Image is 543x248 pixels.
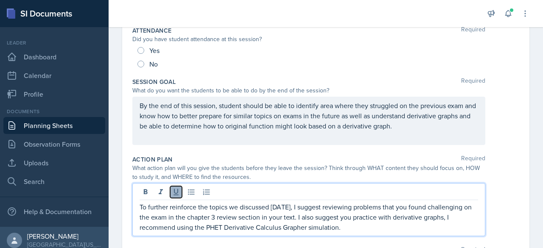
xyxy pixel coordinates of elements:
[140,100,478,131] p: By the end of this session, student should be able to identify area where they struggled on the p...
[461,26,485,35] span: Required
[27,232,102,240] div: [PERSON_NAME]
[3,108,105,115] div: Documents
[140,202,478,232] p: To further reinforce the topics we discussed [DATE], I suggest reviewing problems that you found ...
[3,154,105,171] a: Uploads
[132,155,173,164] label: Action Plan
[132,35,485,44] div: Did you have student attendance at this session?
[3,86,105,103] a: Profile
[149,46,160,55] span: Yes
[3,117,105,134] a: Planning Sheets
[3,136,105,153] a: Observation Forms
[132,26,172,35] label: Attendance
[3,39,105,47] div: Leader
[3,173,105,190] a: Search
[461,155,485,164] span: Required
[3,203,105,220] div: Help & Documentation
[149,60,158,68] span: No
[3,67,105,84] a: Calendar
[132,78,176,86] label: Session Goal
[132,164,485,181] div: What action plan will you give the students before they leave the session? Think through WHAT con...
[461,78,485,86] span: Required
[132,86,485,95] div: What do you want the students to be able to do by the end of the session?
[3,48,105,65] a: Dashboard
